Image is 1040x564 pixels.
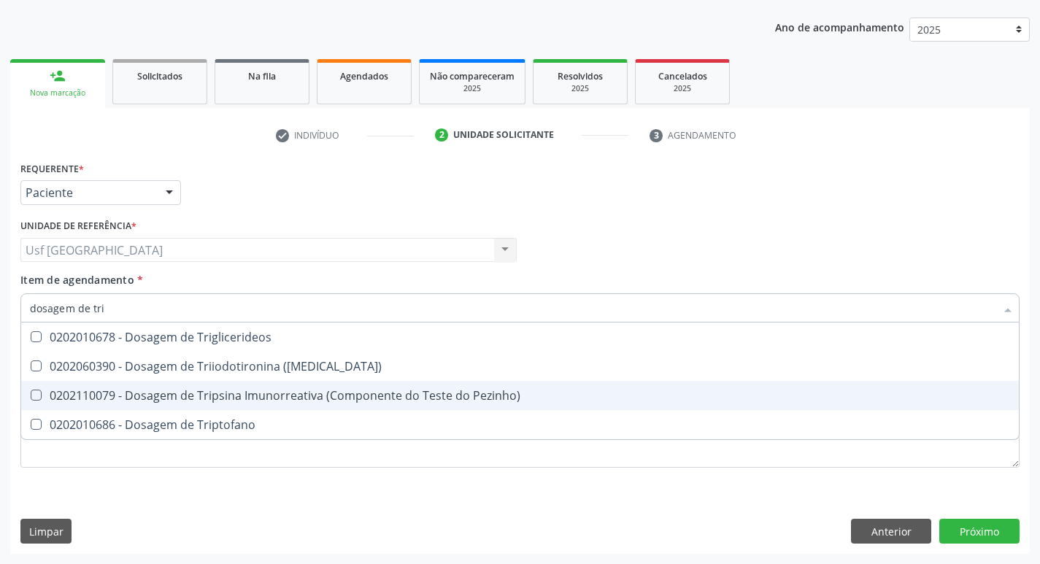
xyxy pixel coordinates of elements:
[20,215,136,238] label: Unidade de referência
[775,18,904,36] p: Ano de acompanhamento
[658,70,707,82] span: Cancelados
[30,390,1010,401] div: 0202110079 - Dosagem de Tripsina Imunorreativa (Componente do Teste do Pezinho)
[20,273,134,287] span: Item de agendamento
[558,70,603,82] span: Resolvidos
[430,70,515,82] span: Não compareceram
[30,360,1010,372] div: 0202060390 - Dosagem de Triiodotironina ([MEDICAL_DATA])
[544,83,617,94] div: 2025
[20,158,84,180] label: Requerente
[20,88,95,98] div: Nova marcação
[939,519,1020,544] button: Próximo
[430,83,515,94] div: 2025
[646,83,719,94] div: 2025
[30,419,1010,430] div: 0202010686 - Dosagem de Triptofano
[30,331,1010,343] div: 0202010678 - Dosagem de Triglicerideos
[453,128,554,142] div: Unidade solicitante
[340,70,388,82] span: Agendados
[851,519,931,544] button: Anterior
[137,70,182,82] span: Solicitados
[435,128,448,142] div: 2
[50,68,66,84] div: person_add
[248,70,276,82] span: Na fila
[30,293,995,322] input: Buscar por procedimentos
[26,185,151,200] span: Paciente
